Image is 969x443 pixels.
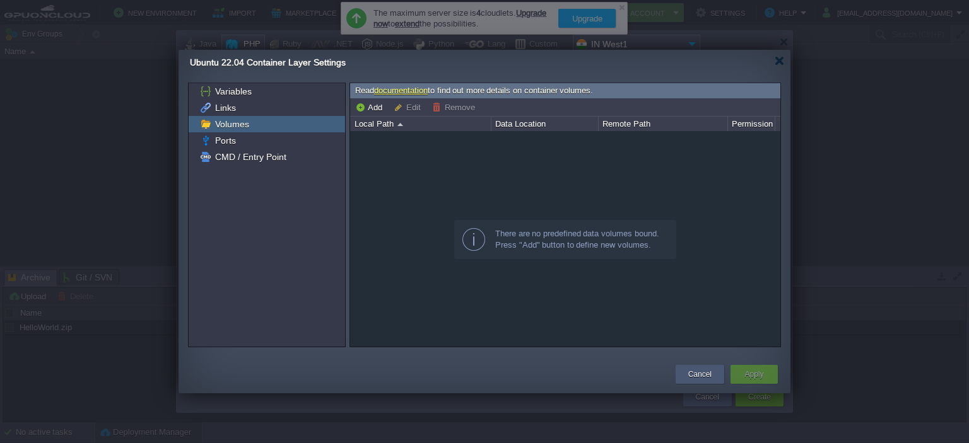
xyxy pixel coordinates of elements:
button: Edit [394,101,425,113]
a: documentation [374,86,428,95]
a: CMD / Entry Point [213,151,288,163]
img: AMDAwAAAACH5BAEAAAAALAAAAAABAAEAAAICRAEAOw== [397,123,403,126]
div: Permission [729,117,775,131]
button: Cancel [688,368,712,381]
a: Volumes [213,118,251,130]
button: Add [355,101,386,113]
div: Remote Path [599,117,727,131]
span: Ubuntu 22.04 Container Layer Settings [190,57,346,67]
a: Links [213,102,238,113]
div: Read to find out more details on container volumes. [350,83,780,99]
div: Data Location [492,117,598,131]
button: Remove [432,101,479,113]
div: Local Path [351,117,491,131]
button: Apply [744,368,763,381]
a: Variables [213,86,254,97]
a: Ports [213,135,238,146]
div: There are no predefined data volumes bound. Press "Add" button to define new volumes. [454,220,676,259]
